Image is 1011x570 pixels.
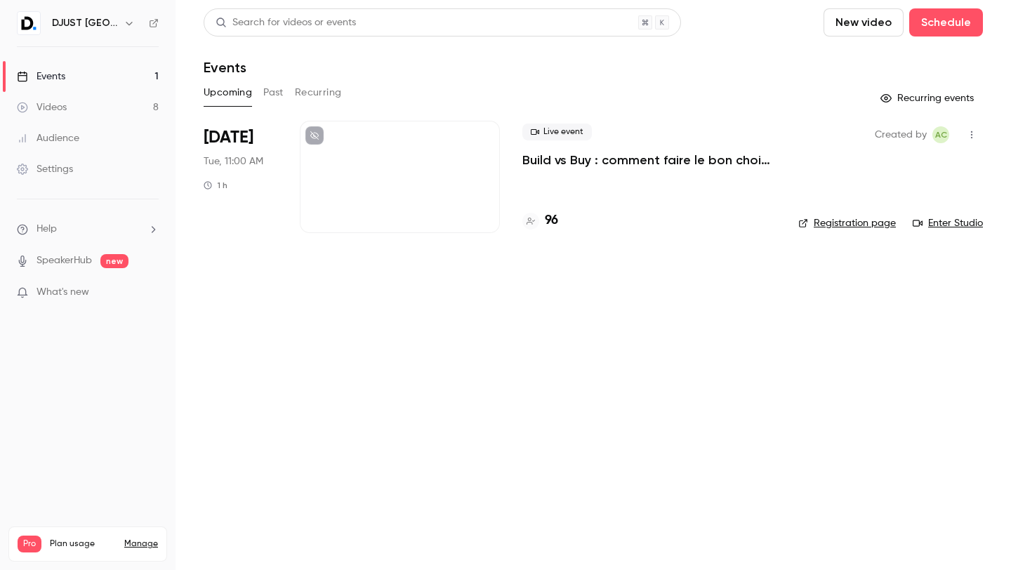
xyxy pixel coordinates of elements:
[909,8,983,37] button: Schedule
[52,16,118,30] h6: DJUST [GEOGRAPHIC_DATA]
[263,81,284,104] button: Past
[932,126,949,143] span: Aubéry Chauvin
[37,285,89,300] span: What's new
[875,126,927,143] span: Created by
[124,538,158,550] a: Manage
[545,211,558,230] h4: 96
[824,8,904,37] button: New video
[798,216,896,230] a: Registration page
[17,162,73,176] div: Settings
[18,536,41,552] span: Pro
[874,87,983,110] button: Recurring events
[204,126,253,149] span: [DATE]
[18,12,40,34] img: DJUST France
[17,100,67,114] div: Videos
[17,222,159,237] li: help-dropdown-opener
[522,152,776,168] a: Build vs Buy : comment faire le bon choix ?
[204,81,252,104] button: Upcoming
[216,15,356,30] div: Search for videos or events
[37,253,92,268] a: SpeakerHub
[522,124,592,140] span: Live event
[204,121,277,233] div: Sep 23 Tue, 11:00 AM (Europe/Paris)
[522,211,558,230] a: 96
[17,69,65,84] div: Events
[204,154,263,168] span: Tue, 11:00 AM
[204,180,227,191] div: 1 h
[50,538,116,550] span: Plan usage
[100,254,128,268] span: new
[142,286,159,299] iframe: Noticeable Trigger
[17,131,79,145] div: Audience
[204,59,246,76] h1: Events
[37,222,57,237] span: Help
[935,126,947,143] span: AC
[913,216,983,230] a: Enter Studio
[295,81,342,104] button: Recurring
